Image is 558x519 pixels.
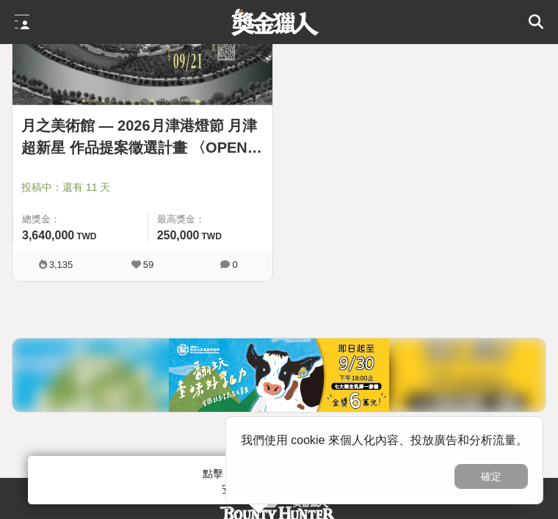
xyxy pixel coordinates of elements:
span: 我們使用 cookie 來個人化內容、投放廣告和分析流量。 [241,434,528,446]
img: Share Icon [223,463,242,482]
span: 0 [232,259,237,270]
span: 點擊 [203,468,223,479]
span: 安裝獎金獵人至主畫面 [222,483,325,495]
span: 3,640,000 [22,229,74,242]
img: 4ebe809e-90f6-49a8-84b0-d7e94955220b.jpg [169,338,389,412]
span: 投稿中：還有 11 天 [21,180,264,195]
span: 59 [143,259,153,270]
a: 月之美術館 — 2026月津港燈節 月津超新星 作品提案徵選計畫 〈OPEN CALL〉 [21,115,264,159]
span: 250,000 [157,229,200,242]
span: TWD [202,231,222,242]
span: 3,135 [49,259,73,270]
button: 確定 [454,464,528,489]
span: 總獎金： [22,212,139,227]
span: 最高獎金： [157,212,264,227]
span: TWD [76,231,96,242]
